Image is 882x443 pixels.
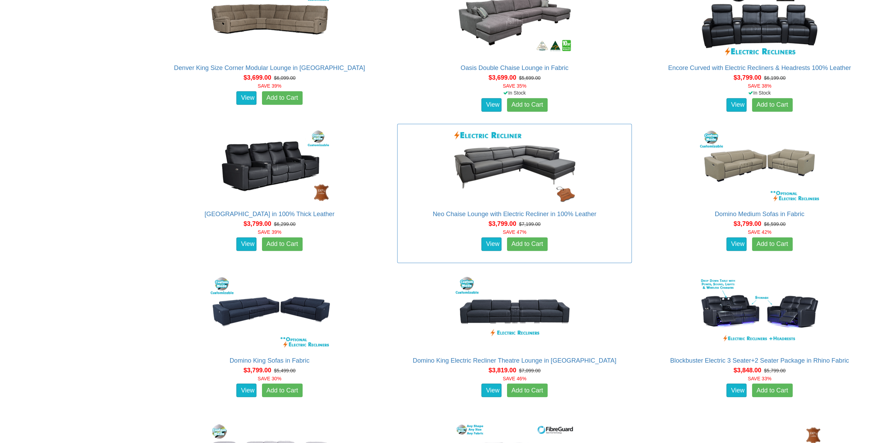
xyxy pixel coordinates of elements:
[733,220,761,227] span: $3,799.00
[258,375,281,381] font: SAVE 30%
[204,211,334,218] a: [GEOGRAPHIC_DATA] in 100% Thick Leather
[715,211,804,218] a: Domino Medium Sofas in Fabric
[748,229,771,235] font: SAVE 42%
[697,274,822,350] img: Blockbuster Electric 3 Seater+2 Seater Package in Rhino Fabric
[274,367,295,373] del: $5,499.00
[733,366,761,373] span: $3,848.00
[764,75,785,81] del: $6,199.00
[174,64,365,71] a: Denver King Size Corner Modular Lounge in [GEOGRAPHIC_DATA]
[764,221,785,227] del: $6,599.00
[207,127,332,204] img: Bond Theatre Lounge in 100% Thick Leather
[519,367,540,373] del: $7,099.00
[452,274,577,350] img: Domino King Electric Recliner Theatre Lounge in Fabric
[258,229,281,235] font: SAVE 39%
[236,91,256,105] a: View
[503,229,526,235] font: SAVE 47%
[433,211,596,218] a: Neo Chaise Lounge with Electric Recliner in 100% Leather
[262,237,303,251] a: Add to Cart
[507,383,548,397] a: Add to Cart
[396,89,633,96] div: In Stock
[481,383,501,397] a: View
[519,221,540,227] del: $7,199.00
[668,64,851,71] a: Encore Curved with Electric Recliners & Headrests 100% Leather
[258,83,281,89] font: SAVE 39%
[262,383,303,397] a: Add to Cart
[748,375,771,381] font: SAVE 33%
[244,220,271,227] span: $3,799.00
[726,237,746,251] a: View
[507,237,548,251] a: Add to Cart
[481,237,501,251] a: View
[726,98,746,112] a: View
[670,357,849,364] a: Blockbuster Electric 3 Seater+2 Seater Package in Rhino Fabric
[488,74,516,81] span: $3,699.00
[413,357,616,364] a: Domino King Electric Recliner Theatre Lounge in [GEOGRAPHIC_DATA]
[274,221,295,227] del: $6,299.00
[481,98,501,112] a: View
[752,98,793,112] a: Add to Cart
[764,367,785,373] del: $5,799.00
[752,237,793,251] a: Add to Cart
[262,91,303,105] a: Add to Cart
[461,64,568,71] a: Oasis Double Chaise Lounge in Fabric
[752,383,793,397] a: Add to Cart
[697,127,822,204] img: Domino Medium Sofas in Fabric
[452,127,577,204] img: Neo Chaise Lounge with Electric Recliner in 100% Leather
[488,220,516,227] span: $3,799.00
[748,83,771,89] font: SAVE 38%
[207,274,332,350] img: Domino King Sofas in Fabric
[519,75,540,81] del: $5,699.00
[733,74,761,81] span: $3,799.00
[236,237,256,251] a: View
[244,74,271,81] span: $3,699.00
[244,366,271,373] span: $3,799.00
[229,357,309,364] a: Domino King Sofas in Fabric
[488,366,516,373] span: $3,819.00
[236,383,256,397] a: View
[503,375,526,381] font: SAVE 46%
[726,383,746,397] a: View
[641,89,878,96] div: In Stock
[274,75,295,81] del: $6,099.00
[507,98,548,112] a: Add to Cart
[503,83,526,89] font: SAVE 35%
